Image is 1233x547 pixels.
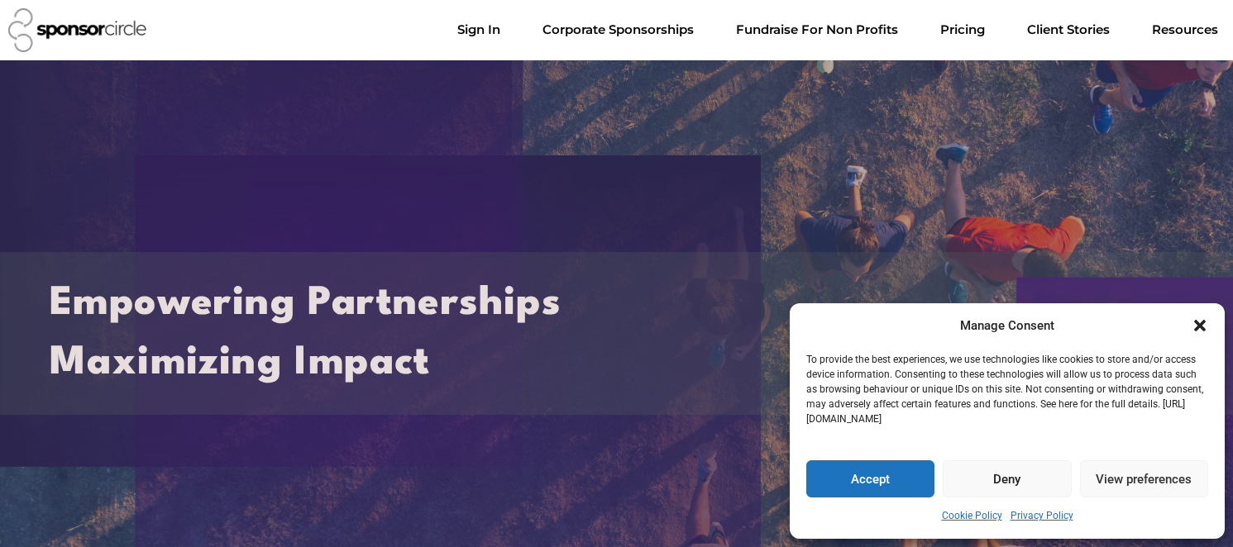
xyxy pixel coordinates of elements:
a: Client Stories [1014,13,1123,46]
a: Sign In [444,13,514,46]
a: Pricing [927,13,998,46]
button: Accept [806,460,934,497]
button: Deny [943,460,1071,497]
p: To provide the best experiences, we use technologies like cookies to store and/or access device i... [806,352,1207,426]
img: Sponsor Circle logo [8,8,146,52]
a: Cookie Policy [942,506,1002,526]
a: Corporate SponsorshipsMenu Toggle [529,13,707,46]
a: Resources [1139,13,1231,46]
div: Manage Consent [960,316,1054,336]
a: Privacy Policy [1011,506,1073,526]
button: View preferences [1080,460,1208,497]
h2: Empowering Partnerships Maximizing Impact [50,274,1183,392]
a: Fundraise For Non ProfitsMenu Toggle [723,13,911,46]
div: Close dialogue [1192,317,1208,334]
nav: Menu [444,13,1231,46]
